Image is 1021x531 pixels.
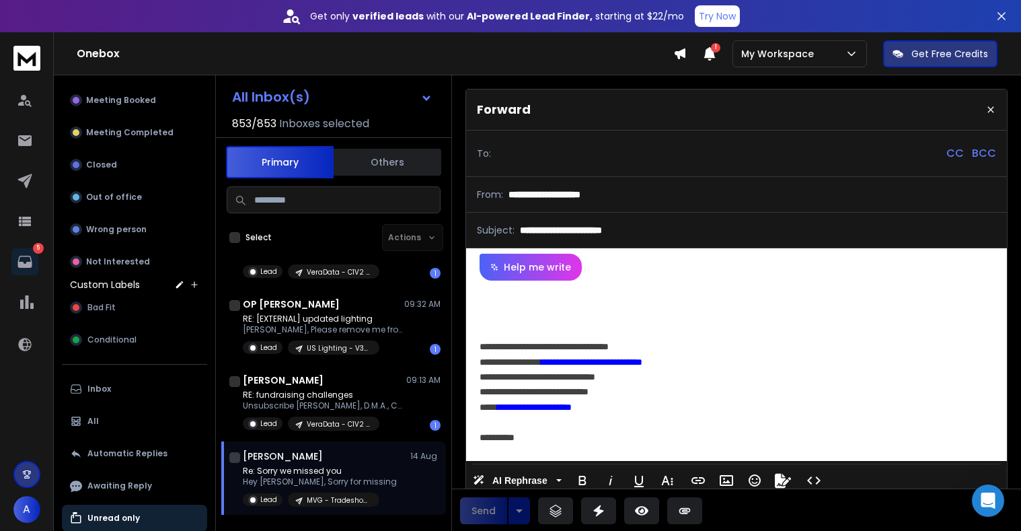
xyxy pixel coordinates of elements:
p: 09:32 AM [404,299,441,310]
p: Forward [477,100,531,119]
button: Automatic Replies [62,440,207,467]
strong: AI-powered Lead Finder, [467,9,593,23]
button: Out of office [62,184,207,211]
button: Insert Link (⌘K) [685,467,711,494]
button: Inbox [62,376,207,402]
p: Subject: [477,223,515,237]
p: Not Interested [86,256,150,267]
h3: Custom Labels [70,278,140,291]
button: Get Free Credits [883,40,997,67]
button: A [13,496,40,523]
span: Bad Fit [87,302,116,313]
p: All [87,416,99,427]
span: 1 [711,43,720,52]
button: Wrong person [62,216,207,243]
p: RE: [EXTERNAL] updated lighting [243,314,404,324]
p: [PERSON_NAME], Please remove me from [243,324,404,335]
strong: verified leads [352,9,424,23]
h1: OP [PERSON_NAME] [243,297,340,311]
p: From: [477,188,503,201]
img: logo [13,46,40,71]
button: Insert Image (⌘P) [714,467,739,494]
p: Get only with our starting at $22/mo [310,9,684,23]
button: Awaiting Reply [62,472,207,499]
button: Closed [62,151,207,178]
p: Wrong person [86,224,147,235]
button: More Text [654,467,680,494]
h1: [PERSON_NAME] [243,374,324,387]
button: AI Rephrase [470,467,564,494]
p: Automatic Replies [87,448,167,459]
p: Lead [260,267,277,277]
p: 5 [33,243,44,254]
p: VeraData - C1V2 Messaging - Funding disappearing [307,267,371,277]
button: Not Interested [62,248,207,275]
p: VeraData - C1V2 Messaging - Funding disappearing [307,419,371,429]
p: 09:13 AM [406,375,441,386]
p: Hey [PERSON_NAME], Sorry for missing [243,476,397,487]
p: Meeting Completed [86,127,174,138]
button: Bad Fit [62,294,207,321]
div: 1 [430,344,441,355]
p: My Workspace [741,47,819,61]
a: 5 [11,248,38,275]
button: Conditional [62,326,207,353]
p: Lead [260,419,277,429]
p: Unread only [87,513,140,524]
button: Primary [226,146,334,178]
p: Re: Sorry we missed you [243,466,397,476]
p: Out of office [86,192,142,203]
p: 14 Aug [410,451,441,462]
p: US Lighting - V39 Messaging > Savings 2025 - Industry: open - [PERSON_NAME] [307,343,371,353]
h3: Inboxes selected [279,116,369,132]
p: Unsubscribe [PERSON_NAME], D.M.A., CFRE [243,400,404,411]
button: Try Now [695,5,740,27]
p: To: [477,147,491,160]
button: Signature [770,467,796,494]
p: Lead [260,495,277,505]
span: AI Rephrase [490,475,550,487]
div: 1 [430,420,441,431]
button: Meeting Booked [62,87,207,114]
p: Get Free Credits [911,47,988,61]
p: BCC [972,145,996,162]
button: Underline (⌘U) [626,467,652,494]
p: Inbox [87,384,111,394]
button: Italic (⌘I) [598,467,623,494]
p: Lead [260,343,277,353]
p: Closed [86,160,117,170]
p: Awaiting Reply [87,481,152,491]
button: All [62,408,207,435]
h1: All Inbox(s) [232,90,310,104]
span: Conditional [87,334,137,345]
p: CC [946,145,964,162]
button: Others [334,147,441,177]
p: RE: fundraising challenges [243,390,404,400]
label: Select [245,232,272,243]
button: Emoticons [742,467,767,494]
button: Help me write [480,254,582,281]
button: Code View [801,467,827,494]
h1: Onebox [77,46,673,62]
span: 853 / 853 [232,116,276,132]
button: Meeting Completed [62,119,207,146]
h1: [PERSON_NAME] [243,450,323,463]
p: MVG - Tradeshow - ATL Build Expo No Booth Contact Followup [307,495,371,505]
div: 1 [430,268,441,279]
button: All Inbox(s) [221,83,443,110]
p: Try Now [699,9,736,23]
div: Open Intercom Messenger [972,485,1004,517]
button: Bold (⌘B) [570,467,595,494]
p: Meeting Booked [86,95,156,106]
